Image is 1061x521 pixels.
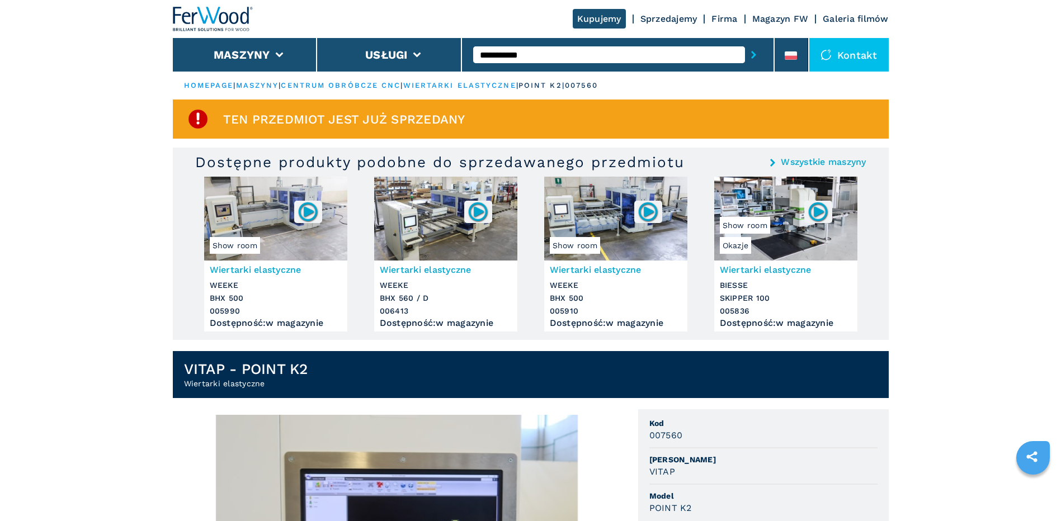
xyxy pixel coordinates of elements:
[380,279,512,318] h3: WEEKE BHX 560 / D 006413
[550,320,682,326] div: Dostępność : w magazynie
[281,81,400,89] a: centrum obróbcze cnc
[649,501,692,514] h3: POINT K2
[809,38,889,72] div: Kontakt
[187,108,209,130] img: SoldProduct
[720,263,852,276] h3: Wiertarki elastyczne
[649,429,683,442] h3: 007560
[711,13,737,24] a: Firma
[714,177,857,331] a: Wiertarki elastyczne BIESSE SKIPPER 100OkazjeShow room005836Wiertarki elastyczneBIESSESKIPPER 100...
[714,177,857,260] img: Wiertarki elastyczne BIESSE SKIPPER 100
[544,177,687,260] img: Wiertarki elastyczne WEEKE BHX 500
[403,81,516,89] a: wiertarki elastyczne
[720,237,752,254] span: Okazje
[236,81,279,89] a: maszyny
[374,177,517,260] img: Wiertarki elastyczne WEEKE BHX 560 / D
[279,81,281,89] span: |
[752,13,809,24] a: Magazyn FW
[365,48,408,61] button: Usługi
[210,237,260,254] span: Show room
[807,201,829,222] img: 005836
[173,7,253,31] img: Ferwood
[233,81,235,89] span: |
[204,177,347,331] a: Wiertarki elastyczne WEEKE BHX 500Show room005990Wiertarki elastyczneWEEKEBHX 500005990Dostępność...
[720,217,770,234] span: Show room
[467,201,489,222] img: 006413
[720,320,852,326] div: Dostępność : w magazynie
[550,237,600,254] span: Show room
[400,81,403,89] span: |
[518,80,565,91] p: point k2 |
[544,177,687,331] a: Wiertarki elastyczne WEEKE BHX 500Show room005910Wiertarki elastyczneWEEKEBHX 500005910Dostępność...
[1018,443,1046,471] a: sharethis
[649,465,675,478] h3: VITAP
[214,48,270,61] button: Maszyny
[223,113,465,126] span: Ten przedmiot jest już sprzedany
[516,81,518,89] span: |
[195,153,685,171] h3: Dostępne produkty podobne do sprzedawanego przedmiotu
[649,418,878,429] span: Kod
[637,201,659,222] img: 005910
[374,177,517,331] a: Wiertarki elastyczne WEEKE BHX 560 / D006413Wiertarki elastyczneWEEKEBHX 560 / D006413Dostępność:...
[550,263,682,276] h3: Wiertarki elastyczne
[745,42,762,68] button: submit-button
[565,80,598,91] p: 007560
[210,279,342,318] h3: WEEKE BHX 500 005990
[823,13,889,24] a: Galeria filmów
[573,9,626,29] a: Kupujemy
[184,378,308,389] h2: Wiertarki elastyczne
[550,279,682,318] h3: WEEKE BHX 500 005910
[720,279,852,318] h3: BIESSE SKIPPER 100 005836
[184,360,308,378] h1: VITAP - POINT K2
[781,158,866,167] a: Wszystkie maszyny
[649,490,878,501] span: Model
[210,320,342,326] div: Dostępność : w magazynie
[640,13,697,24] a: Sprzedajemy
[1013,471,1053,513] iframe: Chat
[380,320,512,326] div: Dostępność : w magazynie
[210,263,342,276] h3: Wiertarki elastyczne
[297,201,319,222] img: 005990
[380,263,512,276] h3: Wiertarki elastyczne
[649,454,878,465] span: [PERSON_NAME]
[184,81,234,89] a: HOMEPAGE
[820,49,832,60] img: Kontakt
[204,177,347,260] img: Wiertarki elastyczne WEEKE BHX 500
